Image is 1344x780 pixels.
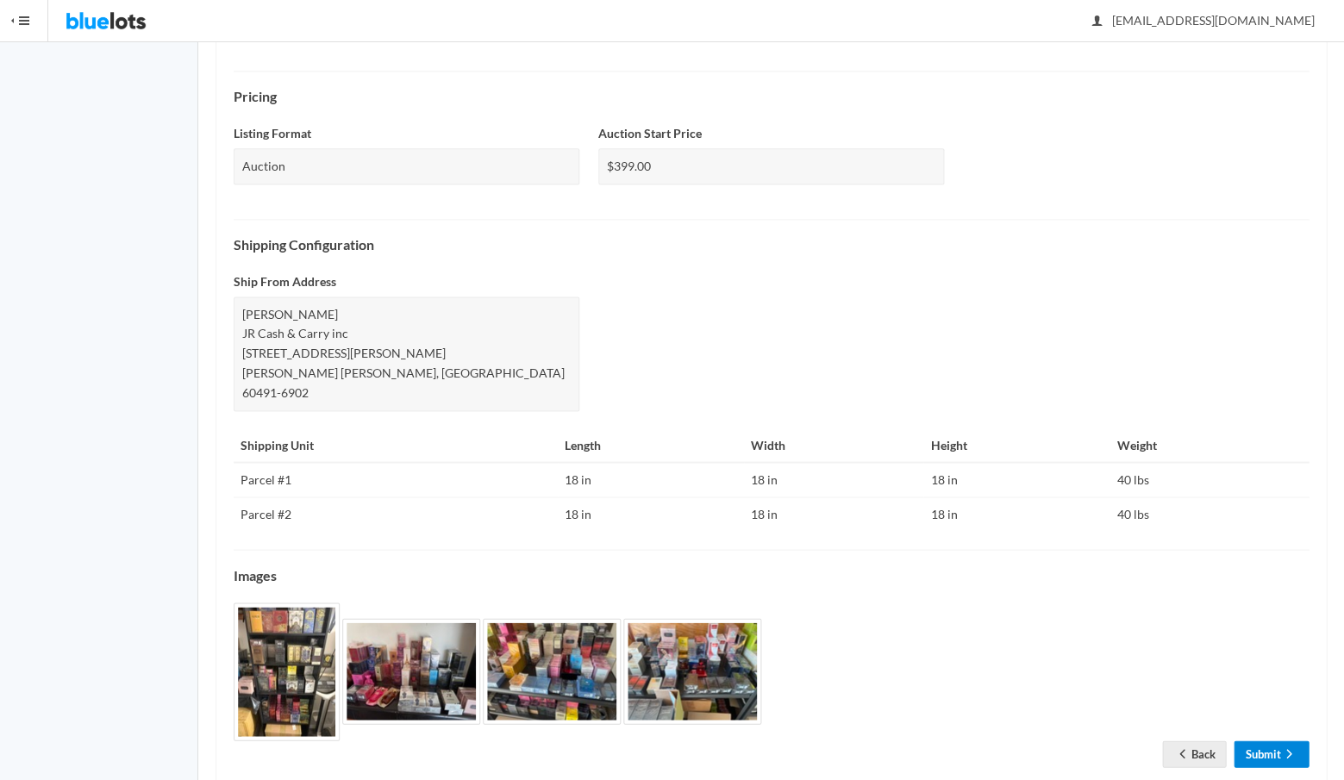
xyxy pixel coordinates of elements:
img: 020c1c11-a71d-4a07-9e19-a55cd5c7f4e9-1759444365.jpg [342,618,480,724]
ion-icon: person [1088,14,1105,30]
img: 9da001e3-ac19-43a5-a390-31b454e961c9-1759444362.jpg [234,602,340,740]
td: 18 in [558,462,744,496]
th: Width [744,428,923,463]
td: 18 in [744,462,923,496]
td: Parcel #1 [234,462,558,496]
h4: Shipping Configuration [234,237,1309,253]
label: Auction Start Price [598,124,702,144]
label: Listing Format [234,124,311,144]
ion-icon: arrow back [1173,746,1191,763]
ion-icon: arrow forward [1280,746,1297,763]
a: arrow backBack [1162,740,1226,767]
label: Ship From Address [234,272,336,292]
td: 18 in [744,497,923,531]
div: $399.00 [598,148,944,185]
span: [EMAIL_ADDRESS][DOMAIN_NAME] [1092,13,1314,28]
td: 18 in [923,497,1110,531]
td: Parcel #2 [234,497,558,531]
a: Submitarrow forward [1234,740,1309,767]
td: 18 in [923,462,1110,496]
td: 40 lbs [1110,497,1309,531]
th: Length [558,428,744,463]
td: 18 in [558,497,744,531]
img: 6737dc5f-5b78-40f2-ace2-d2193b4af92f-1759444371.jpg [623,618,761,724]
h4: Images [234,567,1309,583]
div: Auction [234,148,579,185]
th: Shipping Unit [234,428,558,463]
img: e75359e1-d75e-4304-a727-2601e42e66f2-1759444368.jpg [483,618,621,724]
th: Weight [1110,428,1309,463]
h4: Pricing [234,89,1309,104]
td: 40 lbs [1110,462,1309,496]
th: Height [923,428,1110,463]
div: [PERSON_NAME] JR Cash & Carry inc [STREET_ADDRESS][PERSON_NAME] [PERSON_NAME] [PERSON_NAME], [GEO... [234,296,579,411]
